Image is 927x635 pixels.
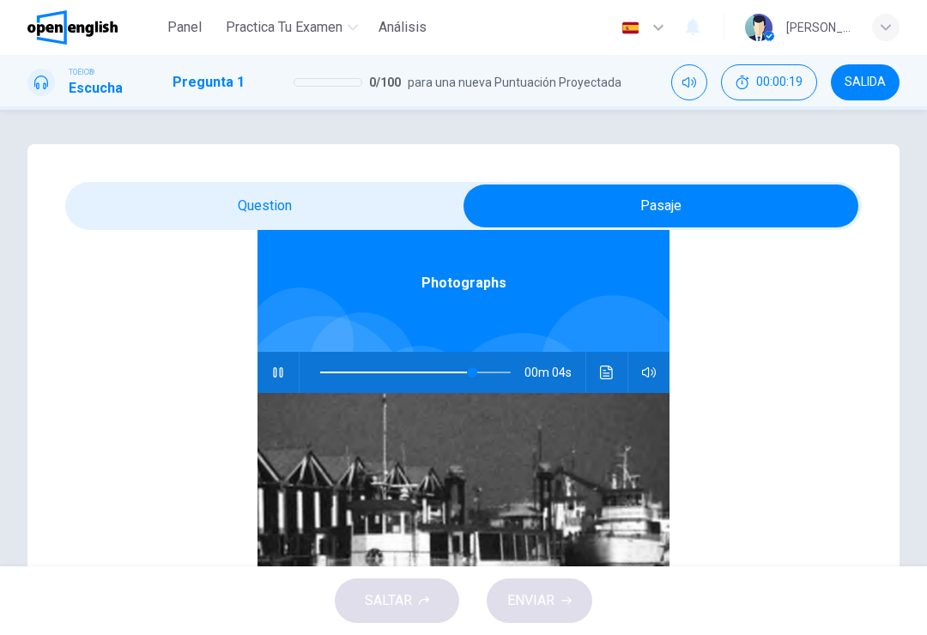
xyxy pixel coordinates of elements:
[786,17,851,38] div: [PERSON_NAME]
[27,10,157,45] a: OpenEnglish logo
[173,72,245,93] h1: Pregunta 1
[226,17,342,38] span: Practica tu examen
[372,12,433,43] button: Análisis
[831,64,900,100] button: SALIDA
[167,17,202,38] span: Panel
[69,66,94,78] span: TOEIC®
[524,352,585,393] span: 00m 04s
[721,64,817,100] button: 00:00:19
[27,10,118,45] img: OpenEnglish logo
[69,78,123,99] h1: Escucha
[379,17,427,38] span: Análisis
[369,72,401,93] span: 0 / 100
[671,64,707,100] div: Silenciar
[408,72,621,93] span: para una nueva Puntuación Proyectada
[421,273,506,293] span: Photographs
[745,14,772,41] img: Profile picture
[845,76,886,89] span: SALIDA
[157,12,212,43] button: Panel
[756,76,803,89] span: 00:00:19
[219,12,365,43] button: Practica tu examen
[721,64,817,100] div: Ocultar
[620,21,641,34] img: es
[593,352,621,393] button: Haz clic para ver la transcripción del audio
